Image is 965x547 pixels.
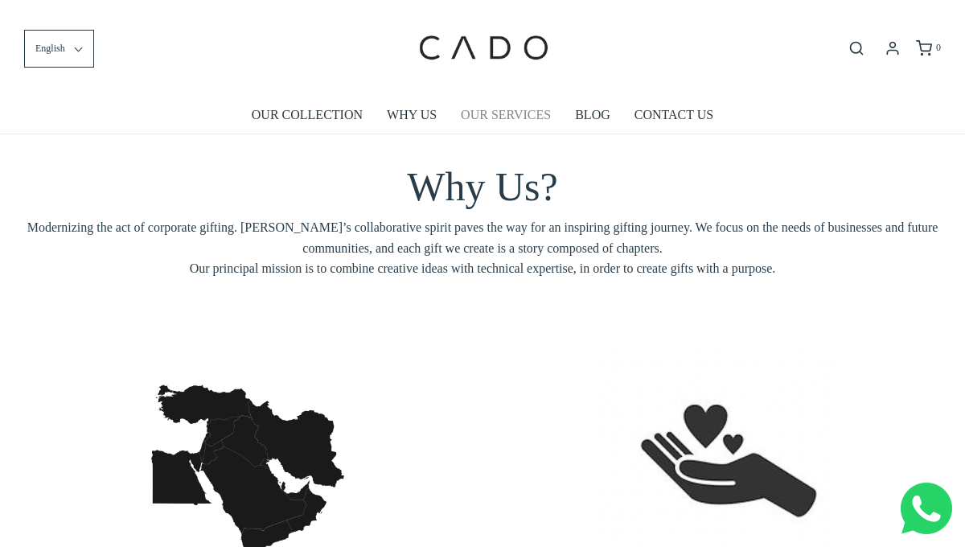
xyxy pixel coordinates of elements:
[936,42,941,53] span: 0
[575,97,610,134] a: BLOG
[914,40,941,56] a: 0
[634,97,713,134] a: CONTACT US
[461,97,551,134] a: OUR SERVICES
[842,39,871,57] button: Open search bar
[387,97,437,134] a: WHY US
[24,30,94,68] button: English
[458,68,538,80] span: Company name
[407,164,557,209] span: Why Us?
[252,97,363,134] a: OUR COLLECTION
[458,2,511,14] span: Last name
[35,41,65,56] span: English
[901,483,952,534] img: Whatsapp
[414,12,551,84] img: cadogifting
[24,217,941,279] span: Modernizing the act of corporate gifting. [PERSON_NAME]’s collaborative spirit paves the way for ...
[458,134,535,146] span: Number of gifts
